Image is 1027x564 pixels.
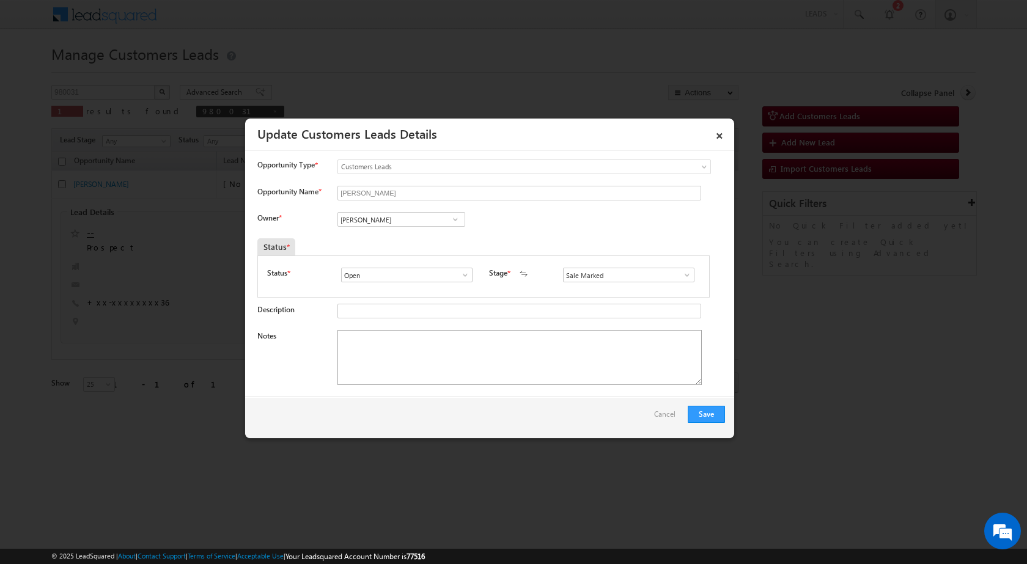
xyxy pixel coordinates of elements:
[257,331,276,340] label: Notes
[257,159,315,170] span: Opportunity Type
[257,125,437,142] a: Update Customers Leads Details
[257,305,295,314] label: Description
[688,406,725,423] button: Save
[51,551,425,562] span: © 2025 LeadSquared | | | | |
[407,552,425,561] span: 77516
[257,238,295,255] div: Status
[337,212,465,227] input: Type to Search
[454,269,469,281] a: Show All Items
[188,552,235,560] a: Terms of Service
[285,552,425,561] span: Your Leadsquared Account Number is
[267,268,287,279] label: Status
[489,268,507,279] label: Stage
[709,123,730,144] a: ×
[341,268,473,282] input: Type to Search
[118,552,136,560] a: About
[237,552,284,560] a: Acceptable Use
[338,161,661,172] span: Customers Leads
[138,552,186,560] a: Contact Support
[447,213,463,225] a: Show All Items
[563,268,694,282] input: Type to Search
[337,159,711,174] a: Customers Leads
[654,406,682,429] a: Cancel
[257,187,321,196] label: Opportunity Name
[257,213,281,222] label: Owner
[676,269,691,281] a: Show All Items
